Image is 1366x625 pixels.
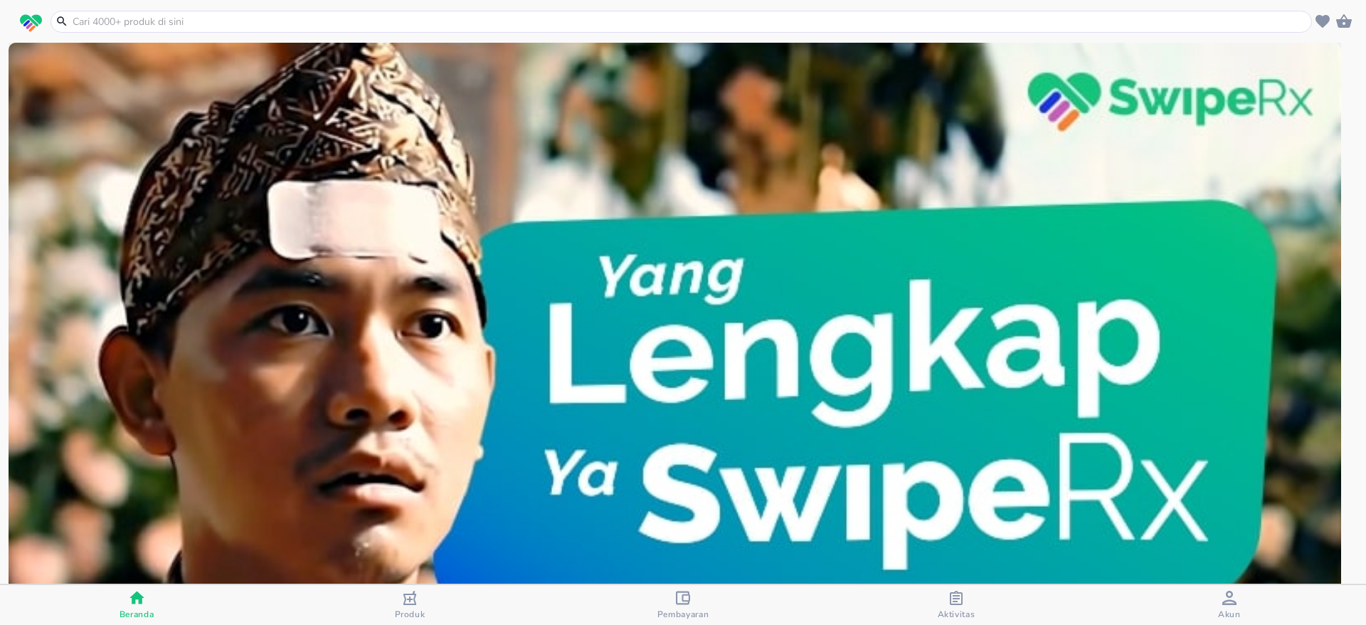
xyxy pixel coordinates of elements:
[395,609,425,620] span: Produk
[120,609,154,620] span: Beranda
[1218,609,1241,620] span: Akun
[1093,585,1366,625] button: Akun
[20,14,42,33] img: logo_swiperx_s.bd005f3b.svg
[657,609,709,620] span: Pembayaran
[273,585,546,625] button: Produk
[546,585,820,625] button: Pembayaran
[820,585,1093,625] button: Aktivitas
[938,609,975,620] span: Aktivitas
[71,14,1308,29] input: Cari 4000+ produk di sini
